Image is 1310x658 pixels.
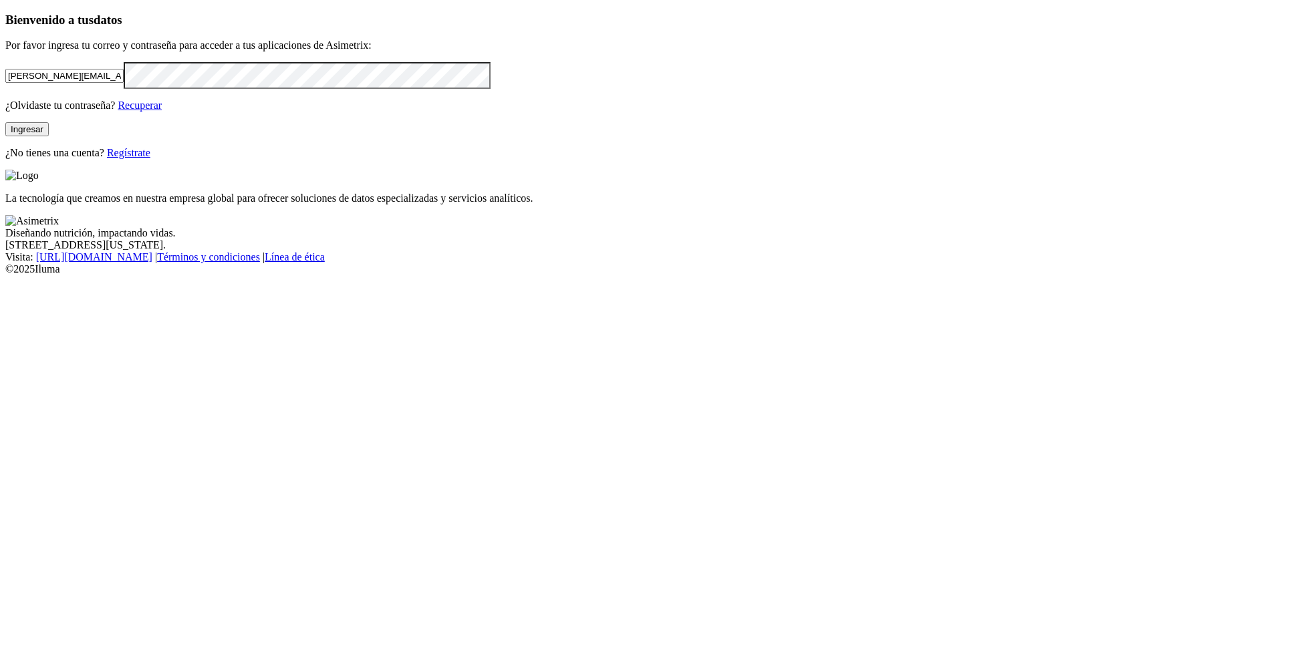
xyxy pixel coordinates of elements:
[5,39,1305,51] p: Por favor ingresa tu correo y contraseña para acceder a tus aplicaciones de Asimetrix:
[265,251,325,263] a: Línea de ética
[94,13,122,27] span: datos
[5,69,124,83] input: Tu correo
[5,100,1305,112] p: ¿Olvidaste tu contraseña?
[5,13,1305,27] h3: Bienvenido a tus
[5,170,39,182] img: Logo
[5,239,1305,251] div: [STREET_ADDRESS][US_STATE].
[157,251,260,263] a: Términos y condiciones
[107,147,150,158] a: Regístrate
[5,147,1305,159] p: ¿No tienes una cuenta?
[118,100,162,111] a: Recuperar
[5,215,59,227] img: Asimetrix
[5,192,1305,204] p: La tecnología que creamos en nuestra empresa global para ofrecer soluciones de datos especializad...
[5,251,1305,263] div: Visita : | |
[36,251,152,263] a: [URL][DOMAIN_NAME]
[5,227,1305,239] div: Diseñando nutrición, impactando vidas.
[5,263,1305,275] div: © 2025 Iluma
[5,122,49,136] button: Ingresar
